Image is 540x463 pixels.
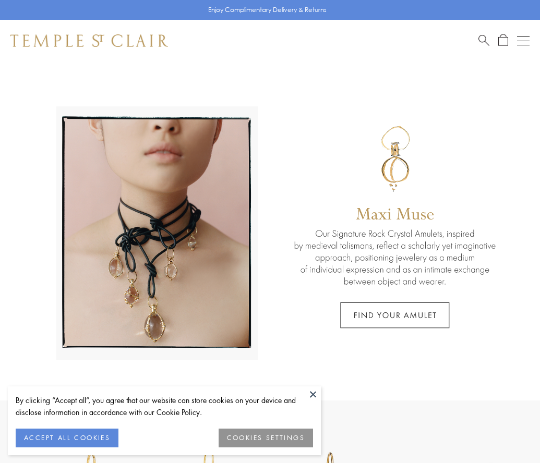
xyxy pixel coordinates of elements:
button: Open navigation [517,34,530,47]
div: By clicking “Accept all”, you agree that our website can store cookies on your device and disclos... [16,394,313,418]
a: Search [478,34,489,47]
img: Temple St. Clair [10,34,168,47]
p: Enjoy Complimentary Delivery & Returns [208,5,327,15]
a: Open Shopping Bag [498,34,508,47]
button: ACCEPT ALL COOKIES [16,429,118,447]
button: COOKIES SETTINGS [219,429,313,447]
